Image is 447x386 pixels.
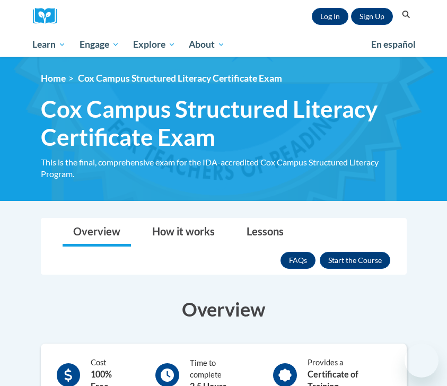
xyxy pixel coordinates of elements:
span: Learn [32,38,66,51]
a: Explore [126,32,182,57]
a: Register [351,8,393,25]
a: Engage [73,32,126,57]
span: Cox Campus Structured Literacy Certificate Exam [41,95,407,151]
button: Enroll [320,252,390,269]
span: Engage [80,38,119,51]
iframe: Button to launch messaging window [405,344,439,378]
a: FAQs [281,252,315,269]
a: Home [41,73,66,84]
a: Overview [63,218,131,247]
span: En español [371,39,416,50]
span: About [189,38,225,51]
a: Lessons [236,218,294,247]
span: Explore [133,38,176,51]
div: Main menu [25,32,423,57]
h3: Overview [41,296,407,322]
a: Cox Campus [33,8,65,24]
img: Logo brand [33,8,65,24]
a: Log In [312,8,348,25]
span: Cox Campus Structured Literacy Certificate Exam [78,73,282,84]
a: How it works [142,218,225,247]
a: En español [364,33,423,56]
a: Learn [26,32,73,57]
button: Search [398,8,414,21]
a: About [182,32,232,57]
div: This is the final, comprehensive exam for the IDA-accredited Cox Campus Structured Literacy Program. [41,156,407,180]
